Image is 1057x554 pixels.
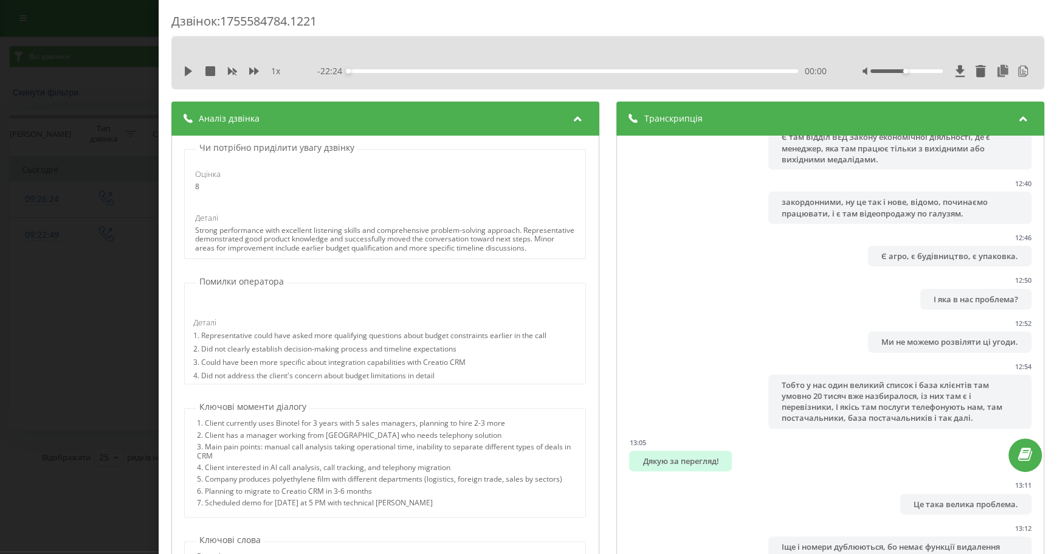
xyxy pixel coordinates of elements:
[345,69,350,74] div: Accessibility label
[193,344,546,358] div: 2. Did not clearly establish decision-making process and timeline expectations
[768,375,1031,429] div: Тобто у нас один великий список і база клієнтів там умовно 20 тисяч вже назбиралося, із них там є...
[271,65,280,77] span: 1 x
[629,438,646,447] div: 13:05
[804,65,826,77] span: 00:00
[644,113,702,125] span: Транскрипція
[1015,524,1031,533] div: 13:12
[195,226,575,252] div: Strong performance with excellent listening skills and comprehensive problem-solving approach. Re...
[199,113,260,125] span: Аналіз дзвінка
[197,463,573,475] div: 4. Client interested in AI call analysis, call tracking, and telephony migration
[193,317,216,328] span: Деталі
[196,401,309,413] p: Ключові моменти діалогу
[196,142,357,154] p: Чи потрібно приділити увагу дзвінку
[768,126,1031,170] div: Є там відділ ВЕД Закону економічної діяльності, де є менеджер, яка там працює тільки з вихідними ...
[1015,233,1031,242] div: 12:46
[197,499,573,510] div: 7. Scheduled demo for [DATE] at 5 PM with technical [PERSON_NAME]
[920,289,1031,310] div: І яка в нас проблема?
[1015,480,1031,490] div: 13:11
[629,451,732,471] div: Дякую за перегляд!
[196,275,287,288] p: Помилки оператора
[1015,275,1031,285] div: 12:50
[193,371,546,384] div: 4. Did not address the client's concern about budget limitations in detail
[196,534,264,546] p: Ключові слова
[195,182,311,191] div: 8
[900,494,1031,514] div: Це така велика проблема.
[195,168,221,179] span: Оцінка
[197,443,573,463] div: 3. Main pain points: manual call analysis taking operational time, inability to separate differen...
[193,358,546,371] div: 3. Could have been more specific about integration capabilities with Creatio CRM
[197,487,573,499] div: 6. Planning to migrate to Creatio CRM in 3-6 months
[1015,362,1031,371] div: 12:54
[197,419,573,431] div: 1. Client currently uses Binotel for 3 years with 5 sales managers, planning to hire 2-3 more
[868,331,1031,352] div: Ми не можемо розвіляти ці угоди.
[1015,179,1031,188] div: 12:40
[903,69,907,74] div: Accessibility label
[197,475,573,486] div: 5. Company produces polyethylene film with different departments (logistics, foreign trade, sales...
[171,13,1044,36] div: Дзвінок : 1755584784.1221
[868,246,1031,266] div: Є агро, є будівництво, є упаковка.
[195,212,218,223] span: Деталі
[317,65,348,77] span: - 22:24
[193,331,546,344] div: 1. Representative could have asked more qualifying questions about budget constraints earlier in ...
[1015,319,1031,328] div: 12:52
[197,431,573,443] div: 2. Client has a manager working from [GEOGRAPHIC_DATA] who needs telephony solution
[768,192,1031,223] div: закордонними, ну це так і нове, відомо, починаємо працювати, і є там відеопродажу по галузям.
